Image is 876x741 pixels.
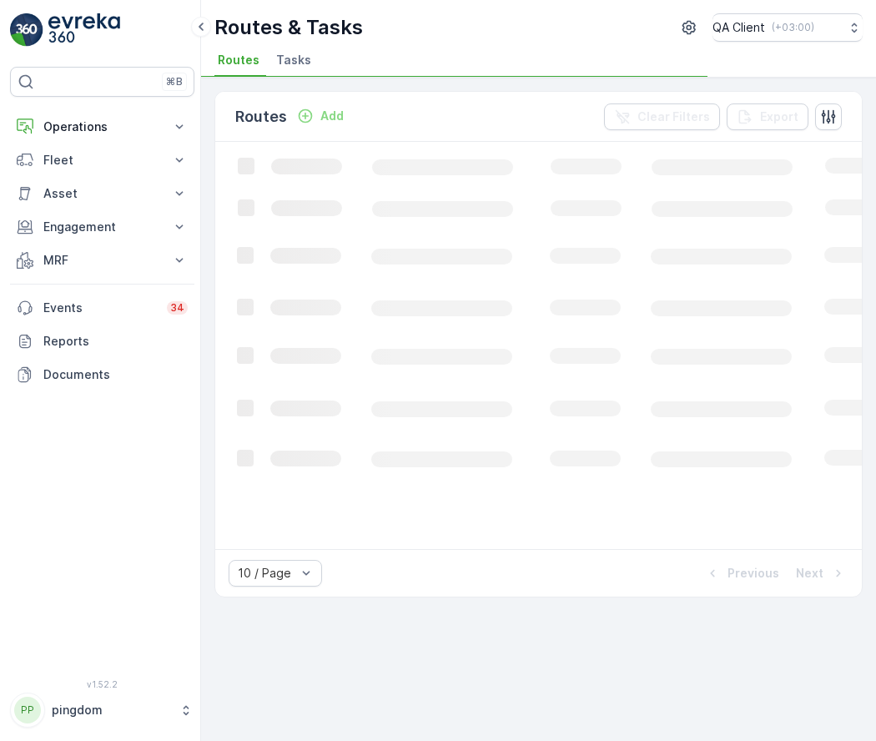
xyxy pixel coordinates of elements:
[760,108,798,125] p: Export
[52,702,171,718] p: pingdom
[43,300,157,316] p: Events
[43,152,161,169] p: Fleet
[43,366,188,383] p: Documents
[794,563,848,583] button: Next
[10,144,194,177] button: Fleet
[10,325,194,358] a: Reports
[712,13,863,42] button: QA Client(+03:00)
[43,252,161,269] p: MRF
[712,19,765,36] p: QA Client
[10,110,194,144] button: Operations
[235,105,287,129] p: Routes
[218,52,259,68] span: Routes
[14,697,41,723] div: PP
[320,108,344,124] p: Add
[214,14,363,41] p: Routes & Tasks
[10,210,194,244] button: Engagement
[727,565,779,582] p: Previous
[10,244,194,277] button: MRF
[727,103,808,130] button: Export
[43,333,188,350] p: Reports
[48,13,120,47] img: logo_light-DOdMpM7g.png
[10,679,194,689] span: v 1.52.2
[10,13,43,47] img: logo
[702,563,781,583] button: Previous
[637,108,710,125] p: Clear Filters
[43,219,161,235] p: Engagement
[796,565,823,582] p: Next
[166,75,183,88] p: ⌘B
[10,693,194,728] button: PPpingdom
[43,118,161,135] p: Operations
[10,358,194,391] a: Documents
[290,106,350,126] button: Add
[10,177,194,210] button: Asset
[276,52,311,68] span: Tasks
[772,21,814,34] p: ( +03:00 )
[604,103,720,130] button: Clear Filters
[170,301,184,315] p: 34
[43,185,161,202] p: Asset
[10,291,194,325] a: Events34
